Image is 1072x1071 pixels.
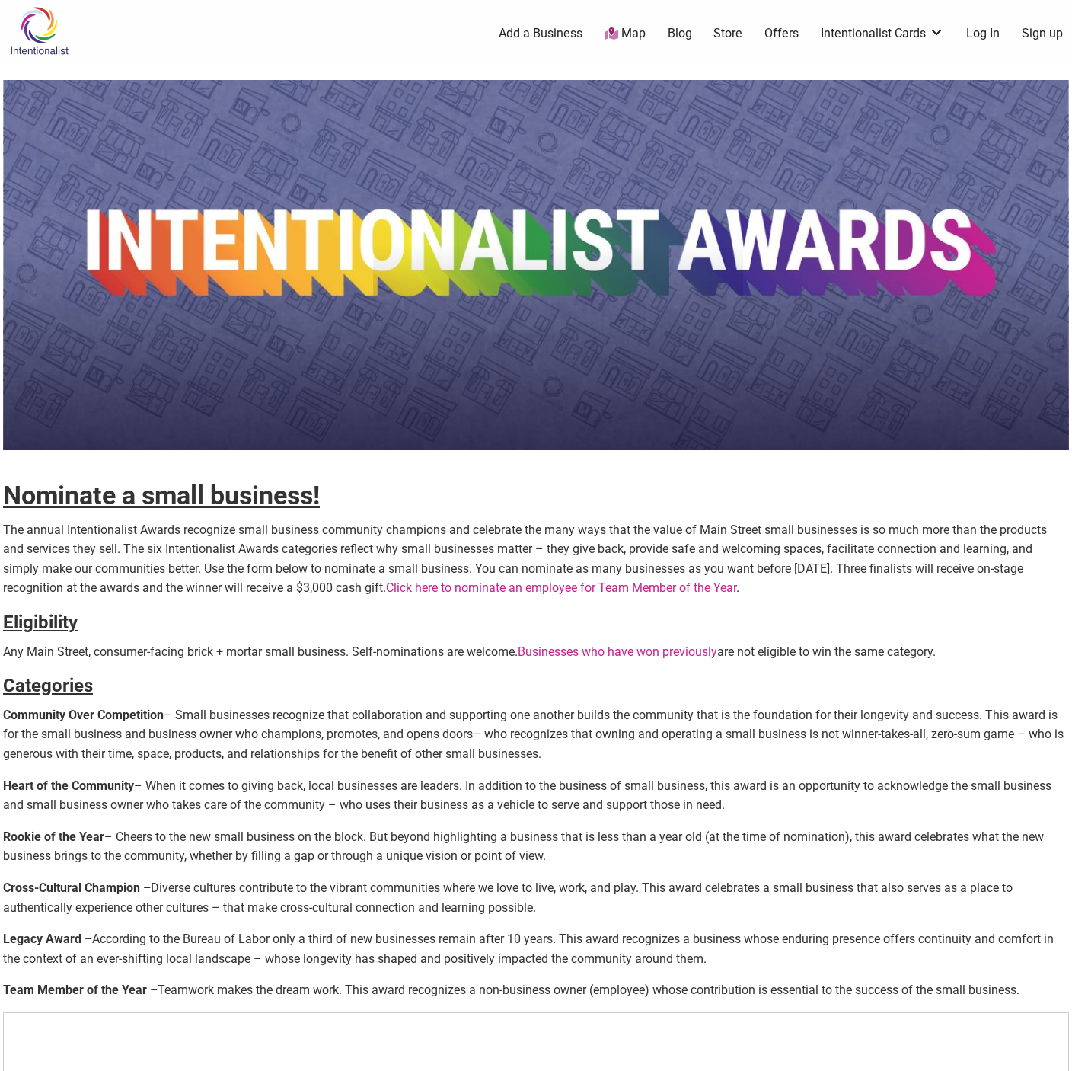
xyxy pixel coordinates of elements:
[518,644,717,659] a: Businesses who have won previously
[3,830,104,844] strong: Rookie of the Year
[386,580,736,595] a: Click here to nominate an employee for Team Member of the Year
[499,25,582,42] a: Add a Business
[605,25,646,43] a: Map
[3,708,164,722] strong: Community Over Competition
[3,929,1069,968] p: According to the Bureau of Labor only a third of new businesses remain after 10 years. This award...
[3,878,1069,917] p: Diverse cultures contribute to the vibrant communities where we love to live, work, and play. Thi...
[764,25,799,42] a: Offers
[3,705,1069,764] p: – Small businesses recognize that collaboration and supporting one another builds the community t...
[966,25,1000,42] a: Log In
[821,25,944,42] a: Intentionalist Cards
[668,25,692,42] a: Blog
[3,983,1019,997] strong: Team Member of the Year –
[3,480,320,510] strong: Nominate a small business!
[1022,25,1063,42] a: Sign up
[3,776,1069,815] p: – When it comes to giving back, local businesses are leaders. In addition to the business of smal...
[3,675,93,696] strong: Categories
[3,778,134,793] strong: Heart of the Community
[713,25,742,42] a: Store
[3,827,1069,866] p: – Cheers to the new small business on the block. But beyond highlighting a business that is less ...
[3,932,92,946] strong: Legacy Award –
[3,520,1069,598] p: The annual Intentionalist Awards recognize small business community champions and celebrate the m...
[158,983,1019,997] span: Teamwork makes the dream work. This award recognizes a non-business owner (employee) whose contri...
[3,881,151,895] strong: Cross-Cultural Champion –
[3,642,1069,662] p: Any Main Street, consumer-facing brick + mortar small business. Self-nominations are welcome. are...
[3,6,75,56] img: Intentionalist
[3,612,78,633] strong: Eligibility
